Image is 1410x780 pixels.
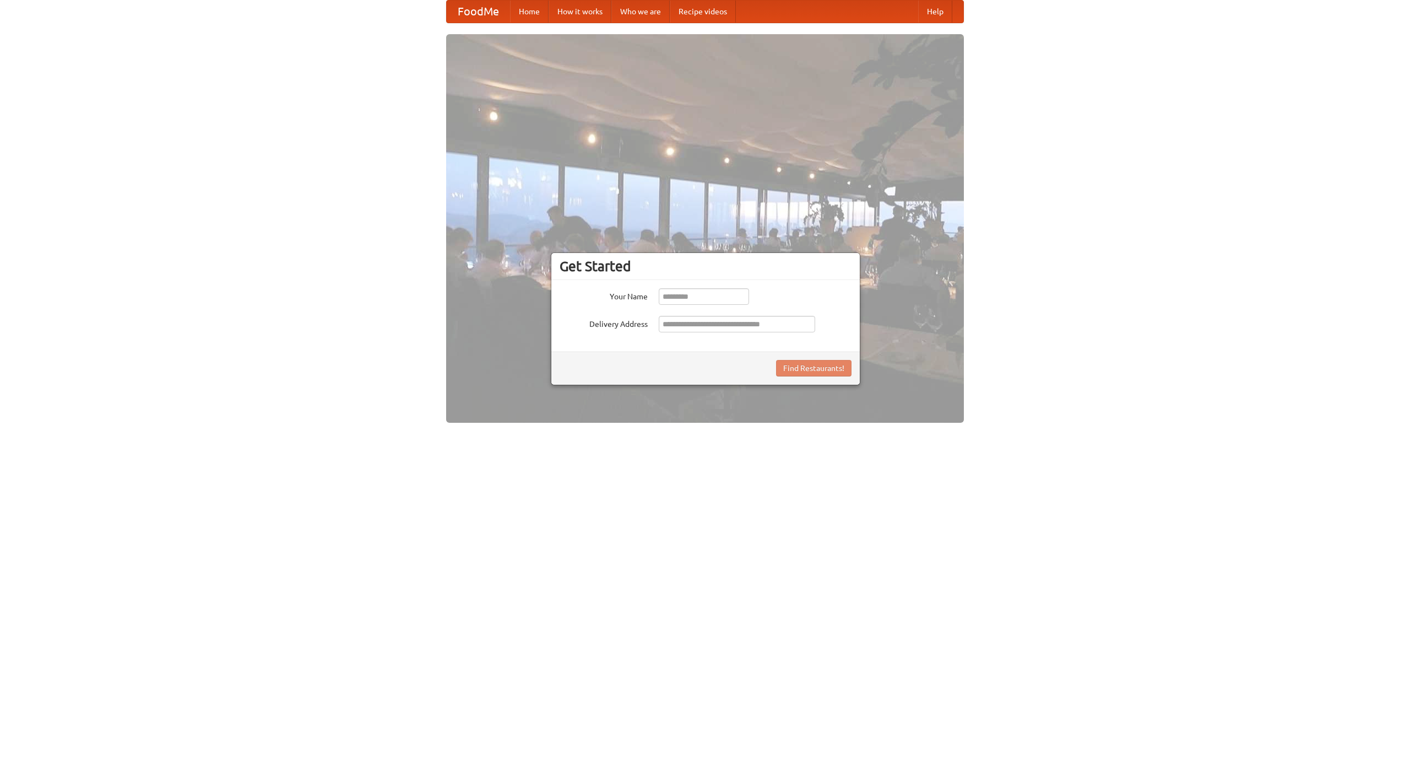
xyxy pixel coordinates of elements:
h3: Get Started [560,258,852,275]
a: Help [918,1,952,23]
a: FoodMe [447,1,510,23]
a: Who we are [611,1,670,23]
a: Home [510,1,549,23]
a: How it works [549,1,611,23]
label: Your Name [560,288,648,302]
button: Find Restaurants! [776,360,852,376]
label: Delivery Address [560,316,648,330]
a: Recipe videos [670,1,736,23]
